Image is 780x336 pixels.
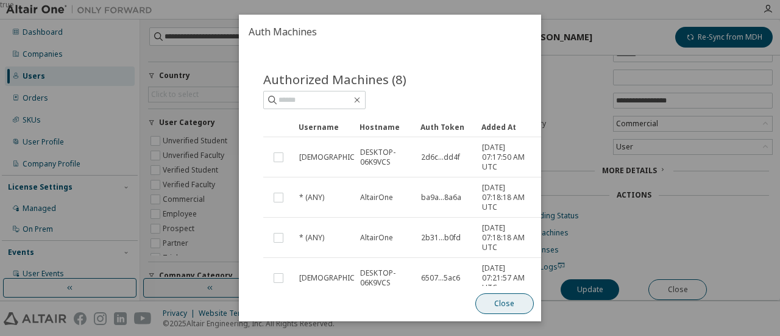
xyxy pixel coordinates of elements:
span: 2d6c...dd4f [421,152,460,162]
span: AltairOne [360,233,393,243]
span: [DATE] 07:17:50 AM UTC [482,143,532,172]
h2: Auth Machines [239,15,541,49]
button: Close [475,293,534,314]
div: Username [299,117,350,137]
span: [DEMOGRAPHIC_DATA] [299,152,379,162]
span: [DATE] 07:18:18 AM UTC [482,183,532,212]
span: AltairOne [360,193,393,202]
div: Hostname [360,117,411,137]
span: DESKTOP-06K9VCS [360,268,410,288]
div: Auth Token [420,117,472,137]
span: [DATE] 07:18:18 AM UTC [482,223,532,252]
span: * (ANY) [299,193,324,202]
span: ba9a...8a6a [421,193,461,202]
span: * (ANY) [299,233,324,243]
span: Authorized Machines (8) [263,71,406,88]
div: Added At [481,117,533,137]
span: DESKTOP-06K9VCS [360,148,410,167]
span: [DATE] 07:21:57 AM UTC [482,263,532,293]
span: 6507...5ac6 [421,273,460,283]
span: 2b31...b0fd [421,233,461,243]
span: [DEMOGRAPHIC_DATA] [299,273,379,283]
